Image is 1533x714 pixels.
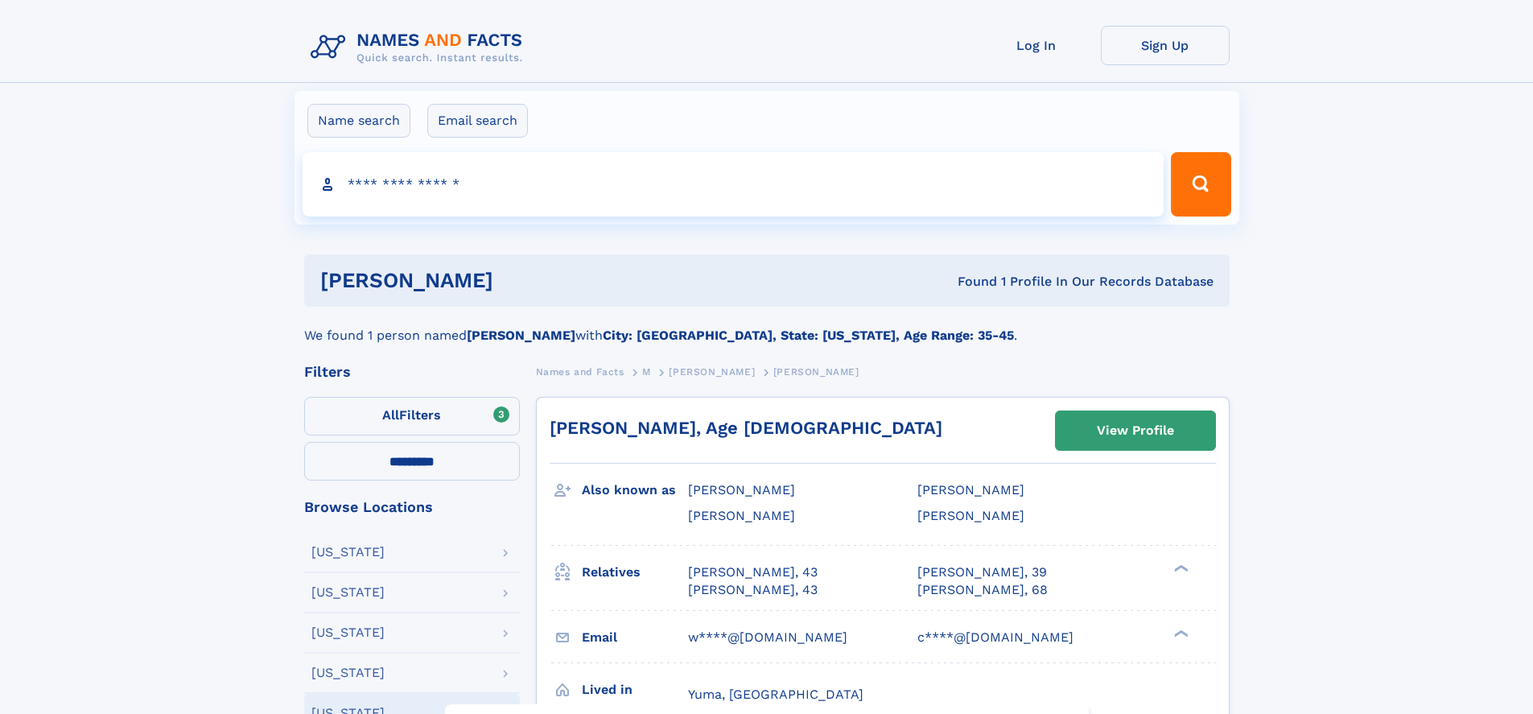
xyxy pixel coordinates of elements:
[307,104,410,138] label: Name search
[773,366,859,378] span: [PERSON_NAME]
[1170,628,1189,638] div: ❯
[311,586,385,599] div: [US_STATE]
[688,581,818,599] a: [PERSON_NAME], 43
[642,361,651,382] a: M
[320,270,726,291] h1: [PERSON_NAME]
[303,152,1164,217] input: search input
[582,676,688,704] h3: Lived in
[917,482,1024,497] span: [PERSON_NAME]
[1056,411,1215,450] a: View Profile
[467,328,575,343] b: [PERSON_NAME]
[1097,412,1174,449] div: View Profile
[669,366,755,378] span: [PERSON_NAME]
[603,328,1014,343] b: City: [GEOGRAPHIC_DATA], State: [US_STATE], Age Range: 35-45
[304,26,536,69] img: Logo Names and Facts
[669,361,755,382] a: [PERSON_NAME]
[582,624,688,651] h3: Email
[688,563,818,581] a: [PERSON_NAME], 43
[688,508,795,523] span: [PERSON_NAME]
[304,500,520,514] div: Browse Locations
[427,104,528,138] label: Email search
[311,546,385,559] div: [US_STATE]
[1170,563,1189,573] div: ❯
[304,397,520,435] label: Filters
[725,273,1214,291] div: Found 1 Profile In Our Records Database
[688,482,795,497] span: [PERSON_NAME]
[582,559,688,586] h3: Relatives
[311,667,385,679] div: [US_STATE]
[917,581,1048,599] a: [PERSON_NAME], 68
[1171,152,1230,217] button: Search Button
[311,626,385,639] div: [US_STATE]
[304,365,520,379] div: Filters
[642,366,651,378] span: M
[917,508,1024,523] span: [PERSON_NAME]
[550,418,942,438] a: [PERSON_NAME], Age [DEMOGRAPHIC_DATA]
[917,563,1047,581] a: [PERSON_NAME], 39
[304,307,1230,345] div: We found 1 person named with .
[1101,26,1230,65] a: Sign Up
[972,26,1101,65] a: Log In
[536,361,624,382] a: Names and Facts
[688,687,863,702] span: Yuma, [GEOGRAPHIC_DATA]
[582,477,688,504] h3: Also known as
[382,407,399,423] span: All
